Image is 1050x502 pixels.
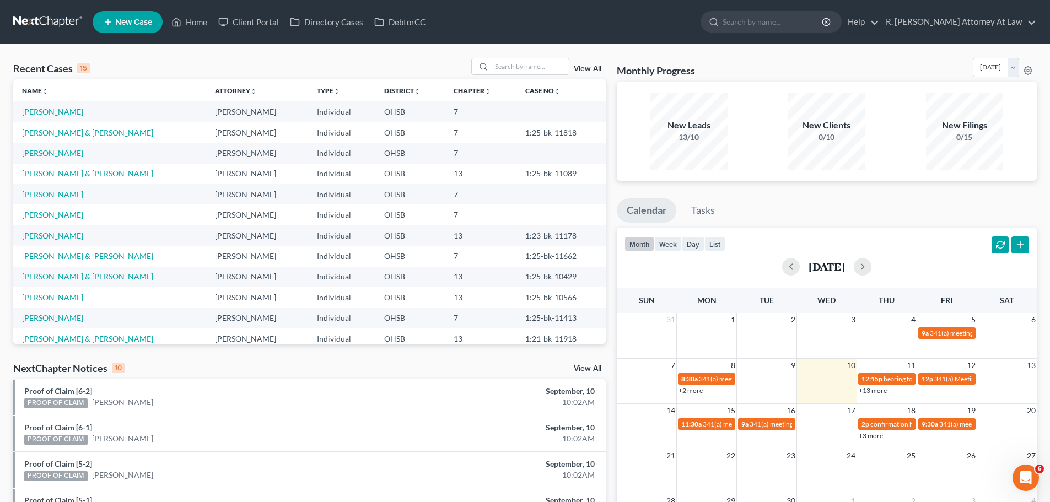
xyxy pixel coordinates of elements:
[445,225,516,246] td: 13
[24,423,92,432] a: Proof of Claim [6-1]
[284,12,369,32] a: Directory Cases
[703,420,809,428] span: 341(a) meeting for [PERSON_NAME]
[22,148,83,158] a: [PERSON_NAME]
[670,359,676,372] span: 7
[730,313,736,326] span: 1
[725,449,736,462] span: 22
[516,267,606,287] td: 1:25-bk-10429
[679,386,703,395] a: +2 more
[206,287,308,307] td: [PERSON_NAME]
[375,143,445,163] td: OHSB
[206,184,308,204] td: [PERSON_NAME]
[375,246,445,266] td: OHSB
[375,328,445,349] td: OHSB
[308,122,375,143] td: Individual
[13,361,125,375] div: NextChapter Notices
[92,397,153,408] a: [PERSON_NAME]
[13,62,90,75] div: Recent Cases
[785,449,796,462] span: 23
[308,308,375,328] td: Individual
[574,365,601,373] a: View All
[846,449,857,462] span: 24
[681,198,725,223] a: Tasks
[22,210,83,219] a: [PERSON_NAME]
[333,88,340,95] i: unfold_more
[516,246,606,266] td: 1:25-bk-11662
[445,287,516,307] td: 13
[1030,313,1037,326] span: 6
[22,107,83,116] a: [PERSON_NAME]
[206,225,308,246] td: [PERSON_NAME]
[445,143,516,163] td: 7
[681,375,698,383] span: 8:30a
[445,204,516,225] td: 7
[788,132,865,143] div: 0/10
[922,329,929,337] span: 9a
[22,190,83,199] a: [PERSON_NAME]
[22,169,153,178] a: [PERSON_NAME] & [PERSON_NAME]
[22,251,153,261] a: [PERSON_NAME] & [PERSON_NAME]
[846,359,857,372] span: 10
[77,63,90,73] div: 15
[206,328,308,349] td: [PERSON_NAME]
[750,420,856,428] span: 341(a) meeting for [PERSON_NAME]
[414,88,421,95] i: unfold_more
[375,204,445,225] td: OHSB
[1026,359,1037,372] span: 13
[24,386,92,396] a: Proof of Claim [6-2]
[654,236,682,251] button: week
[308,184,375,204] td: Individual
[861,420,869,428] span: 2p
[941,295,952,305] span: Fri
[879,295,895,305] span: Thu
[574,65,601,73] a: View All
[22,313,83,322] a: [PERSON_NAME]
[445,267,516,287] td: 13
[206,308,308,328] td: [PERSON_NAME]
[682,236,704,251] button: day
[445,184,516,204] td: 7
[166,12,213,32] a: Home
[22,334,153,343] a: [PERSON_NAME] & [PERSON_NAME]
[665,404,676,417] span: 14
[846,404,857,417] span: 17
[966,359,977,372] span: 12
[790,313,796,326] span: 2
[697,295,717,305] span: Mon
[704,236,725,251] button: list
[516,122,606,143] td: 1:25-bk-11818
[445,328,516,349] td: 13
[213,12,284,32] a: Client Portal
[525,87,561,95] a: Case Nounfold_more
[1013,465,1039,491] iframe: Intercom live chat
[412,469,595,481] div: 10:02AM
[24,459,92,468] a: Proof of Claim [5-2]
[115,18,152,26] span: New Case
[870,420,994,428] span: confirmation hearing for [PERSON_NAME]
[206,143,308,163] td: [PERSON_NAME]
[375,308,445,328] td: OHSB
[516,164,606,184] td: 1:25-bk-11089
[22,87,49,95] a: Nameunfold_more
[206,246,308,266] td: [PERSON_NAME]
[22,272,153,281] a: [PERSON_NAME] & [PERSON_NAME]
[445,122,516,143] td: 7
[445,101,516,122] td: 7
[22,231,83,240] a: [PERSON_NAME]
[850,313,857,326] span: 3
[308,328,375,349] td: Individual
[308,164,375,184] td: Individual
[317,87,340,95] a: Typeunfold_more
[369,12,431,32] a: DebtorCC
[516,328,606,349] td: 1:21-bk-11918
[966,449,977,462] span: 26
[206,122,308,143] td: [PERSON_NAME]
[785,404,796,417] span: 16
[492,58,569,74] input: Search by name...
[817,295,836,305] span: Wed
[723,12,823,32] input: Search by name...
[24,471,88,481] div: PROOF OF CLAIM
[250,88,257,95] i: unfold_more
[1035,465,1044,473] span: 6
[22,293,83,302] a: [PERSON_NAME]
